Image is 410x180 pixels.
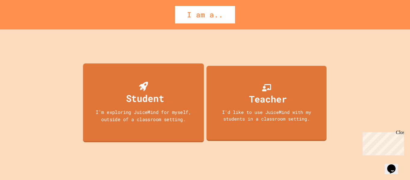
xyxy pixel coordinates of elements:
div: I'd like to use JuiceMind with my students in a classroom setting. [213,109,321,122]
iframe: chat widget [385,156,404,174]
div: I'm exploring JuiceMind for myself, outside of a classroom setting. [89,108,198,123]
div: Chat with us now!Close [2,2,41,38]
div: I am a.. [175,6,235,23]
div: Student [126,91,164,105]
div: Teacher [249,92,287,106]
iframe: chat widget [360,130,404,155]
